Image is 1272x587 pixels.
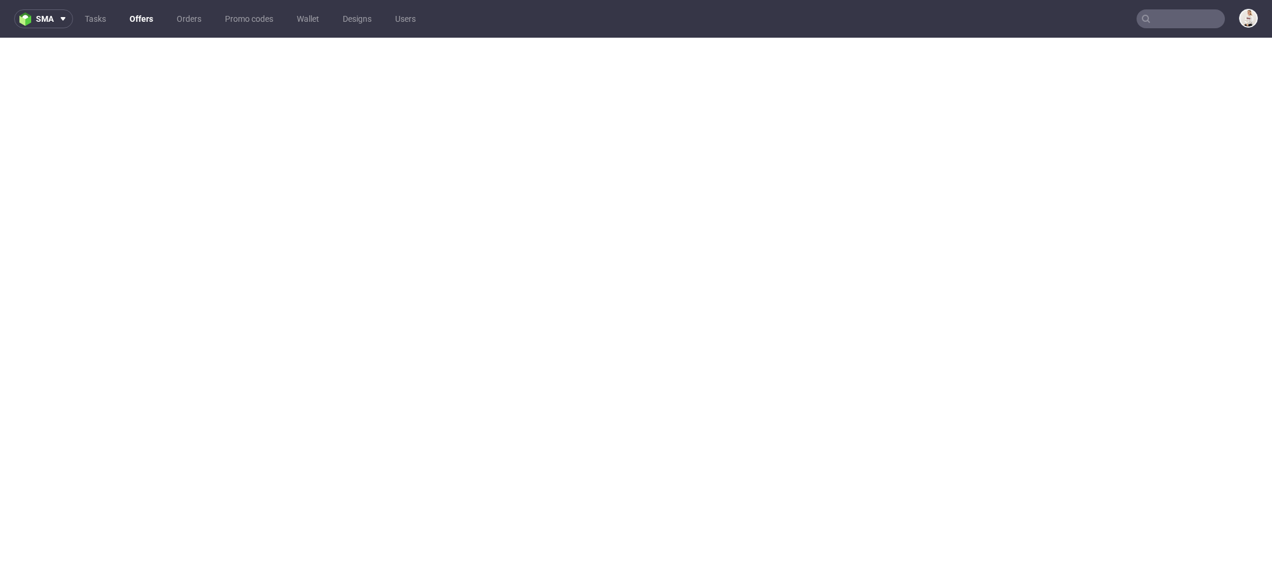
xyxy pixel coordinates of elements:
a: Offers [122,9,160,28]
a: Users [388,9,423,28]
a: Designs [336,9,379,28]
button: sma [14,9,73,28]
span: sma [36,15,54,23]
img: logo [19,12,36,26]
a: Promo codes [218,9,280,28]
a: Wallet [290,9,326,28]
img: Mari Fok [1240,10,1257,26]
a: Orders [170,9,208,28]
a: Tasks [78,9,113,28]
